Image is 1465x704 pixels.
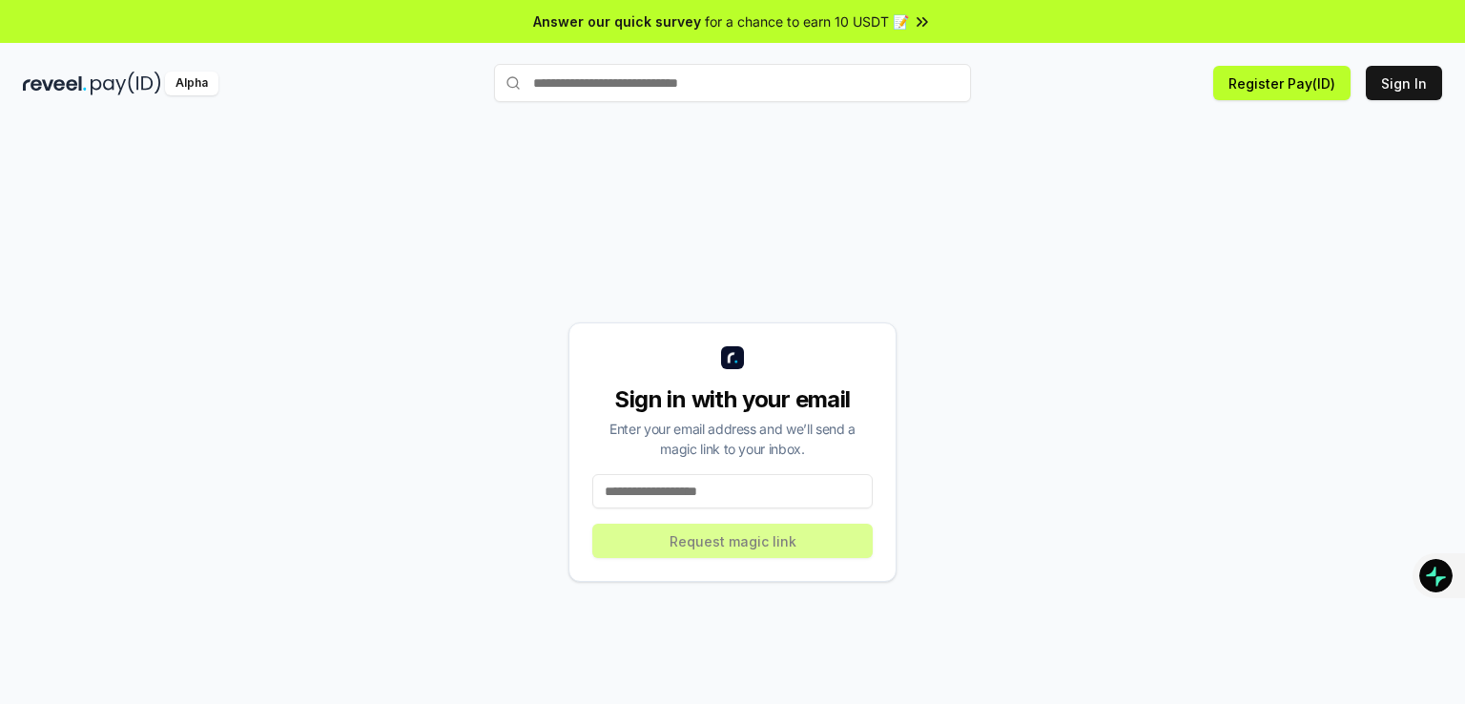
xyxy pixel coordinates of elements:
[721,346,744,369] img: logo_small
[165,72,218,95] div: Alpha
[705,11,909,31] span: for a chance to earn 10 USDT 📝
[23,72,87,95] img: reveel_dark
[592,384,873,415] div: Sign in with your email
[1366,66,1442,100] button: Sign In
[533,11,701,31] span: Answer our quick survey
[91,72,161,95] img: pay_id
[1213,66,1351,100] button: Register Pay(ID)
[592,419,873,459] div: Enter your email address and we’ll send a magic link to your inbox.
